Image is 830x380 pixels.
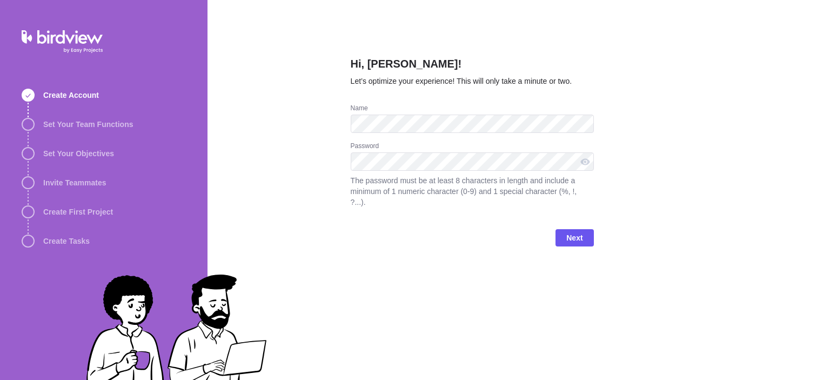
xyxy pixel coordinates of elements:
span: Invite Teammates [43,177,106,188]
span: Create First Project [43,206,113,217]
h2: Hi, [PERSON_NAME]! [351,56,594,76]
div: Password [351,142,594,152]
span: Set Your Objectives [43,148,114,159]
span: Set Your Team Functions [43,119,133,130]
span: Next [555,229,593,246]
span: The password must be at least 8 characters in length and include a minimum of 1 numeric character... [351,175,594,208]
span: Create Account [43,90,99,101]
span: Create Tasks [43,236,90,246]
span: Next [566,231,583,244]
div: Name [351,104,594,115]
span: Let’s optimize your experience! This will only take a minute or two. [351,77,572,85]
